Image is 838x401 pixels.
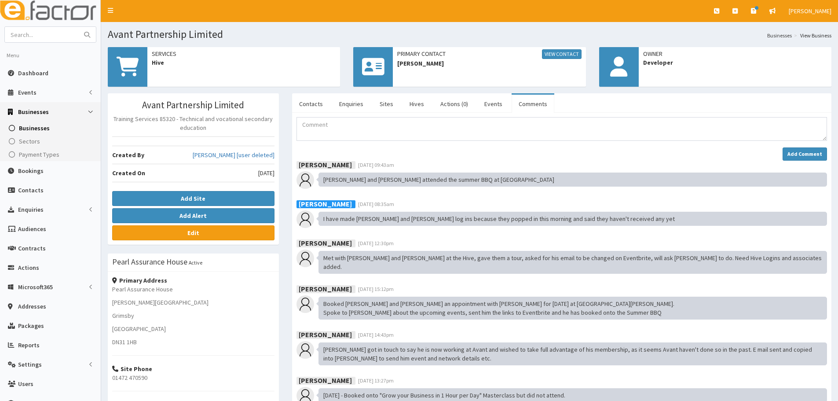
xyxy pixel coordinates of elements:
a: Actions (0) [433,95,475,113]
button: Add Comment [783,147,827,161]
span: [PERSON_NAME] [789,7,831,15]
h3: Pearl Assurance House [112,258,187,266]
span: [DATE] [258,169,274,177]
b: Edit [187,229,199,237]
div: [PERSON_NAME] and [PERSON_NAME] attended the summer BBQ at [GEOGRAPHIC_DATA] [318,173,827,187]
span: Dashboard [18,69,48,77]
span: Packages [18,322,44,330]
button: Add Alert [112,208,274,223]
b: [PERSON_NAME] [299,330,352,338]
span: Microsoft365 [18,283,53,291]
span: Actions [18,264,39,272]
a: Sectors [2,135,101,148]
a: Businesses [767,32,792,39]
span: [PERSON_NAME] [397,59,581,68]
b: Add Site [181,195,205,202]
a: Events [477,95,509,113]
b: Add Alert [179,212,207,220]
a: View Contact [542,49,582,59]
b: [PERSON_NAME] [299,375,352,384]
textarea: Comment [296,117,827,141]
span: Services [152,49,336,58]
span: Businesses [19,124,50,132]
span: [DATE] 13:27pm [358,377,394,384]
a: Comments [512,95,554,113]
span: Developer [643,58,827,67]
b: Created By [112,151,144,159]
div: I have made [PERSON_NAME] and [PERSON_NAME] log ins because they popped in this morning and said ... [318,212,827,226]
p: DN31 1HB [112,338,274,346]
a: [PERSON_NAME] [user deleted] [193,151,274,159]
span: Settings [18,361,42,368]
strong: Site Phone [112,365,152,373]
div: Met with [PERSON_NAME] and [PERSON_NAME] at the Hive, gave them a tour, asked for his email to be... [318,251,827,274]
p: Grimsby [112,311,274,320]
span: Audiences [18,225,46,233]
span: Addresses [18,302,46,310]
a: Payment Types [2,148,101,161]
strong: Add Comment [787,151,822,157]
span: [DATE] 12:30pm [358,240,394,246]
span: Sectors [19,137,40,145]
span: Events [18,88,37,96]
b: [PERSON_NAME] [299,160,352,169]
a: Sites [373,95,400,113]
p: 01472 470590 [112,373,274,382]
li: View Business [792,32,831,39]
a: Edit [112,225,274,240]
a: Contacts [292,95,330,113]
small: Active [189,259,202,266]
p: Training Services 85320 - Technical and vocational secondary education [112,114,274,132]
b: [PERSON_NAME] [299,199,352,208]
p: Pearl Assurance House [112,285,274,294]
a: Hives [403,95,431,113]
strong: Primary Address [112,276,167,284]
span: Users [18,380,33,388]
span: Enquiries [18,206,44,213]
h3: Avant Partnership Limited [112,100,274,110]
a: Businesses [2,121,101,135]
span: Owner [643,49,827,58]
div: [PERSON_NAME] got in touch to say he is now working at Avant and wished to take full advantage of... [318,342,827,365]
span: Businesses [18,108,49,116]
h1: Avant Partnership Limited [108,29,831,40]
b: [PERSON_NAME] [299,238,352,247]
span: Reports [18,341,40,349]
a: Enquiries [332,95,370,113]
p: [GEOGRAPHIC_DATA] [112,324,274,333]
span: [DATE] 14:43pm [358,331,394,338]
p: [PERSON_NAME][GEOGRAPHIC_DATA] [112,298,274,307]
b: Created On [112,169,145,177]
span: Hive [152,58,336,67]
span: Primary Contact [397,49,581,59]
span: Bookings [18,167,44,175]
span: Payment Types [19,151,59,158]
span: Contracts [18,244,46,252]
input: Search... [5,27,79,42]
b: [PERSON_NAME] [299,284,352,293]
span: [DATE] 15:12pm [358,286,394,292]
span: Contacts [18,186,44,194]
div: Booked [PERSON_NAME] and [PERSON_NAME] an appointment with [PERSON_NAME] for [DATE] at [GEOGRAPHI... [318,297,827,320]
span: [DATE] 09:43am [358,162,394,168]
span: [DATE] 08:35am [358,201,394,207]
